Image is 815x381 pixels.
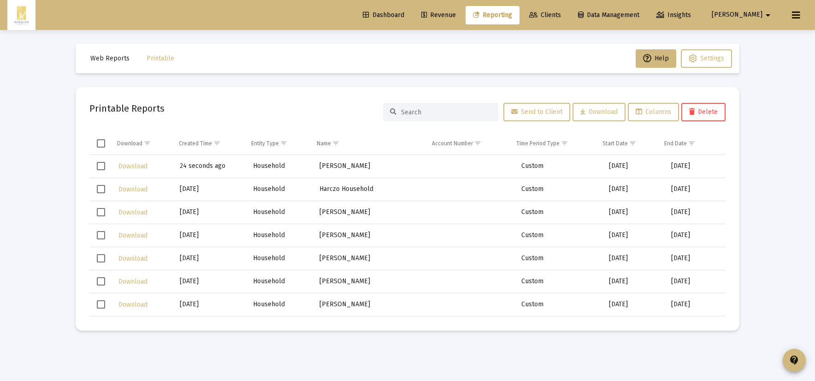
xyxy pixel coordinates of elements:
[312,132,427,155] td: Column Name
[473,11,512,19] span: Reporting
[315,293,431,316] td: [PERSON_NAME]
[144,140,151,147] span: Show filter options for column 'Download'
[667,293,726,316] td: [DATE]
[83,49,137,68] button: Web Reports
[660,132,718,155] td: Column End Date
[604,247,667,270] td: [DATE]
[604,178,667,201] td: [DATE]
[248,316,314,339] td: Household
[602,140,628,147] div: Start Date
[421,11,456,19] span: Revenue
[118,208,148,216] span: Download
[363,11,404,19] span: Dashboard
[89,132,726,317] div: Data grid
[14,6,29,24] img: Dashboard
[315,247,431,270] td: [PERSON_NAME]
[414,6,463,24] a: Revenue
[175,201,248,224] td: [DATE]
[689,108,718,116] span: Delete
[247,132,312,155] td: Column Entity Type
[89,101,165,116] h2: Printable Reports
[315,224,431,247] td: [PERSON_NAME]
[355,6,412,24] a: Dashboard
[315,178,431,201] td: Harczo Household
[667,155,726,178] td: [DATE]
[664,140,687,147] div: End Date
[248,224,314,247] td: Household
[580,108,618,116] span: Download
[517,316,604,339] td: Custom
[213,140,220,147] span: Show filter options for column 'Created Time'
[516,140,560,147] div: Time Period Type
[561,140,568,147] span: Show filter options for column 'Time Period Type'
[118,162,148,170] span: Download
[97,254,105,262] div: Select row
[681,49,732,68] button: Settings
[604,316,667,339] td: [DATE]
[517,155,604,178] td: Custom
[97,208,105,216] div: Select row
[248,178,314,201] td: Household
[517,247,604,270] td: Custom
[604,201,667,224] td: [DATE]
[248,247,314,270] td: Household
[517,178,604,201] td: Custom
[529,11,561,19] span: Clients
[700,54,724,62] span: Settings
[97,185,105,193] div: Select row
[517,224,604,247] td: Custom
[604,155,667,178] td: [DATE]
[712,11,762,19] span: [PERSON_NAME]
[604,224,667,247] td: [DATE]
[512,132,598,155] td: Column Time Period Type
[118,183,148,196] button: Download
[667,178,726,201] td: [DATE]
[97,139,105,148] div: Select all
[315,155,431,178] td: [PERSON_NAME]
[762,6,774,24] mat-icon: arrow_drop_down
[511,108,562,116] span: Send to Client
[248,155,314,178] td: Household
[522,6,568,24] a: Clients
[174,132,247,155] td: Column Created Time
[97,277,105,286] div: Select row
[175,293,248,316] td: [DATE]
[147,54,174,62] span: Printable
[248,293,314,316] td: Household
[175,270,248,293] td: [DATE]
[118,232,148,239] span: Download
[667,201,726,224] td: [DATE]
[636,108,671,116] span: Columns
[139,49,182,68] button: Printable
[248,201,314,224] td: Household
[629,140,636,147] span: Show filter options for column 'Start Date'
[118,255,148,262] span: Download
[573,103,626,121] button: Download
[315,270,431,293] td: [PERSON_NAME]
[332,140,339,147] span: Show filter options for column 'Name'
[97,231,105,239] div: Select row
[175,155,248,178] td: 24 seconds ago
[175,247,248,270] td: [DATE]
[604,293,667,316] td: [DATE]
[118,298,148,311] button: Download
[118,206,148,219] button: Download
[280,140,287,147] span: Show filter options for column 'Entity Type'
[667,247,726,270] td: [DATE]
[315,316,431,339] td: [PERSON_NAME]
[118,301,148,309] span: Download
[656,11,691,19] span: Insights
[628,103,679,121] button: Columns
[117,140,142,147] div: Download
[317,140,331,147] div: Name
[598,132,660,155] td: Column Start Date
[466,6,520,24] a: Reporting
[517,293,604,316] td: Custom
[118,185,148,193] span: Download
[251,140,279,147] div: Entity Type
[175,316,248,339] td: [DATE]
[604,270,667,293] td: [DATE]
[701,6,785,24] button: [PERSON_NAME]
[248,270,314,293] td: Household
[474,140,481,147] span: Show filter options for column 'Account Number'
